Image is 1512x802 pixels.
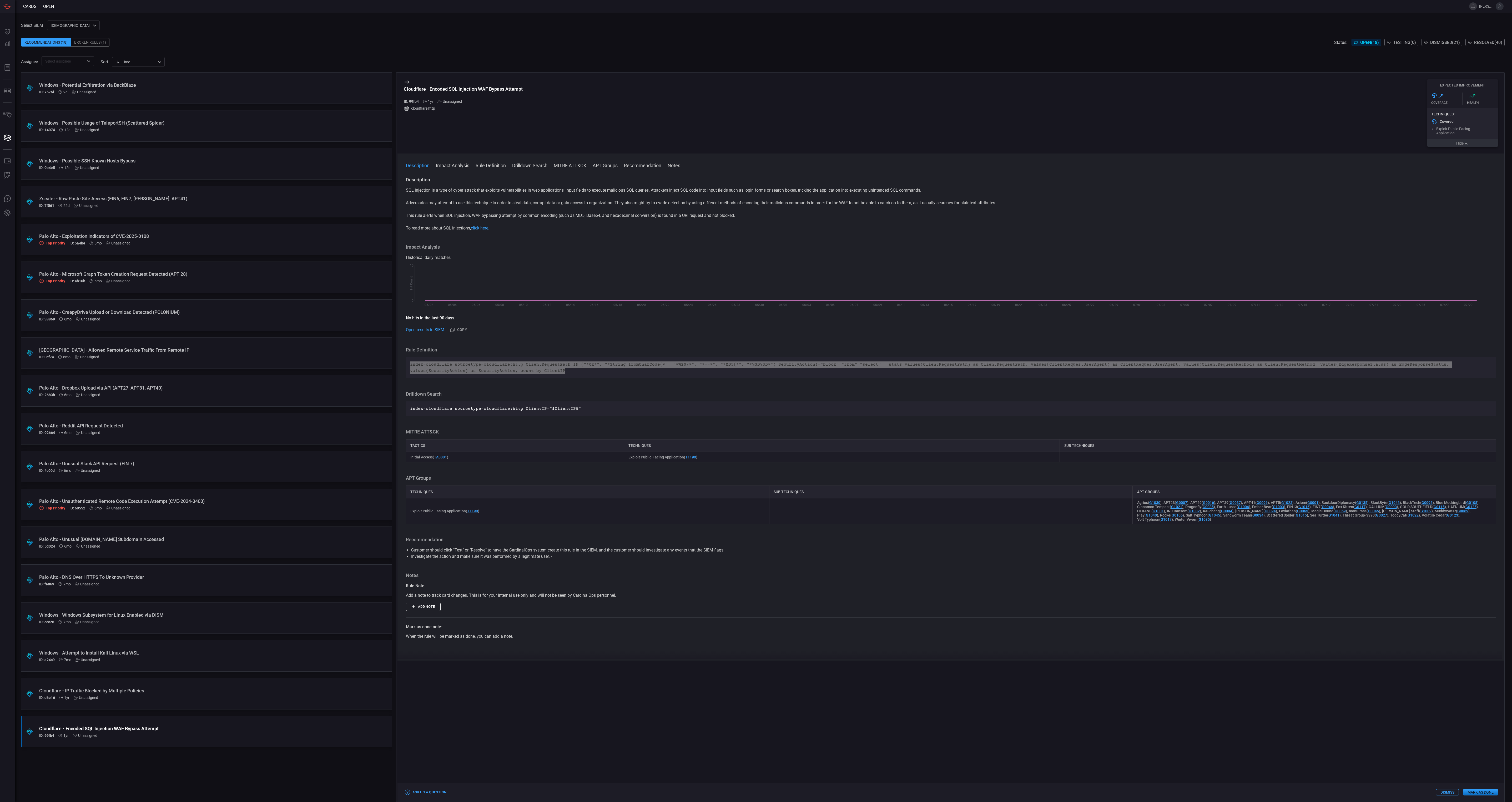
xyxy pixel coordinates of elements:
a: T1190 [685,455,696,459]
div: Broken Rules (1) [71,38,109,47]
div: Techniques: [1431,112,1494,116]
span: BlackTech ( ) [1403,500,1434,505]
a: G0094 [1265,509,1276,513]
span: FIN13 ( ) [1287,505,1311,509]
text: 07/23 [1393,303,1402,307]
a: G1023 [1281,500,1292,505]
text: 07/27 [1440,303,1449,307]
text: Hit Count [410,276,413,290]
span: Blue Mockingbird ( ) [1436,500,1479,505]
a: G0065 [1297,509,1308,513]
span: Apr 15, 2025 7:03 AM [94,279,102,283]
div: Unassigned [437,99,462,104]
button: Cards [1,131,14,144]
span: Earth Lusca ( ) [1217,505,1250,509]
li: Customer should click "Test" or "Resolve" to have the CardinalOps system create this rule in the ... [411,547,1491,553]
text: 06/25 [1062,303,1071,307]
a: G0135 [1356,500,1367,505]
span: APT5 ( ) [1271,500,1294,505]
span: Fox Kitten ( ) [1336,505,1367,509]
div: Unassigned [75,582,99,586]
p: [DEMOGRAPHIC_DATA] [51,23,91,28]
span: Cinnamon Tempest ( ) [1137,505,1183,509]
a: click here. [471,226,489,231]
text: 05/30 [755,303,764,307]
span: Jul 31, 2024 4:21 AM [63,733,69,738]
span: Sep 11, 2025 1:04 AM [64,166,70,170]
div: Unassigned [106,279,130,283]
button: Ask Us a Question [404,788,448,796]
text: 06/19 [991,303,1000,307]
div: Unassigned [74,203,98,208]
text: 07/13 [1275,303,1283,307]
span: Feb 25, 2025 1:36 AM [63,620,71,624]
span: Open ( 18 ) [1360,40,1379,45]
h5: ID: 5d024 [39,544,55,548]
button: Rule Catalog [1,155,14,167]
div: Palo Alto - Allowed Remote Service Traffic From Remote IP [39,347,354,353]
text: 0 [412,299,414,303]
text: 07/07 [1204,303,1213,307]
span: Volt Typhoon ( ) [1137,517,1173,522]
div: Unassigned [72,90,96,94]
text: 05/20 [637,303,646,307]
text: 06/15 [944,303,953,307]
button: APT Groups [593,162,618,168]
text: 06/17 [968,303,976,307]
span: [PERSON_NAME] ( ) [1235,509,1277,513]
text: 07/01 [1133,303,1142,307]
h5: ID: 26b3b [39,393,55,397]
div: Palo Alto - Dropbox Upload via API (APT27, APT31, APT40) [39,385,354,391]
h5: ID: 14074 [39,128,55,132]
a: G0115 [1434,505,1445,509]
text: 05/06 [472,303,480,307]
span: Sea Turtle ( ) [1310,513,1341,517]
h3: Notes [406,572,1496,579]
text: 05/14 [566,303,575,307]
text: 07/03 [1157,303,1165,307]
a: G1001 [1153,509,1164,513]
a: T1190 [467,509,478,513]
a: G0093 [1386,505,1397,509]
span: Apr 08, 2025 2:15 AM [64,317,72,321]
span: Scattered Spider ( ) [1267,513,1308,517]
div: Unassigned [73,733,97,738]
span: Exploit Public-Facing Application ( ) [628,455,697,459]
text: 05/12 [543,303,551,307]
span: Feb 17, 2025 8:42 AM [64,658,71,662]
h3: Rule Definition [406,347,1496,353]
div: Top Priority [39,241,65,246]
span: menuPass ( ) [1349,509,1380,513]
h5: ID: 38869 [39,317,55,321]
a: G1003 [1273,505,1284,509]
text: 05/04 [448,303,457,307]
text: 05/28 [732,303,740,307]
a: G0087 [1230,500,1241,505]
a: G0016 [1203,500,1214,505]
div: Mark as done note: [406,624,1496,630]
text: 07/21 [1369,303,1378,307]
span: GALLIUM ( ) [1369,505,1398,509]
div: Unassigned [76,544,100,548]
div: Coverage [1431,101,1463,105]
a: G1009 [1420,509,1432,513]
span: Initial Access ( ) [410,455,448,459]
h3: Impact Analysis [406,244,1496,250]
a: G0004 [1221,509,1232,513]
a: G0027 [1376,513,1387,517]
text: 05/16 [590,303,598,307]
a: G1045 [1209,513,1220,517]
button: Ask Us A Question [1,192,14,205]
a: G0117 [1354,505,1365,509]
a: G0069 [1457,509,1468,513]
button: Inventory [1,108,14,121]
span: Mar 03, 2025 1:55 AM [63,582,71,586]
span: APT41 ( ) [1244,500,1269,505]
button: Rule Definition [476,162,506,168]
span: Axiom ( ) [1296,500,1320,505]
h5: ID: 60552 [69,506,85,510]
button: Open(18) [1352,39,1381,46]
text: 07/25 [1417,303,1425,307]
button: Preferences [1,207,14,219]
a: G0046 [1322,505,1333,509]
